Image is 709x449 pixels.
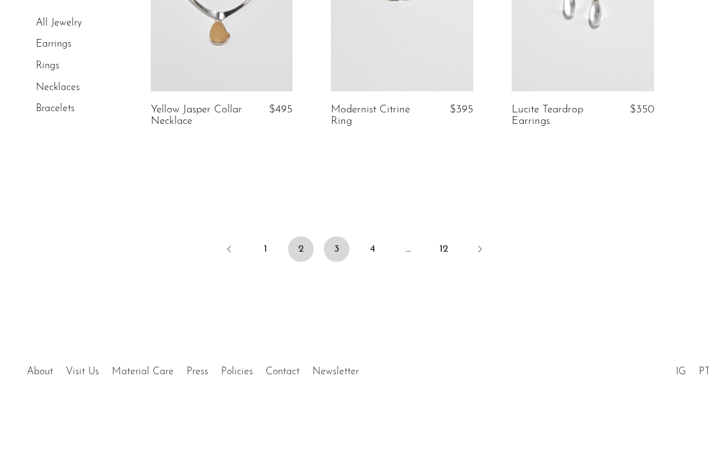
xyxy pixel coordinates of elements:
a: Next [467,236,492,264]
span: 2 [288,236,314,262]
a: Policies [221,367,253,377]
a: 1 [252,236,278,262]
a: 4 [360,236,385,262]
ul: Quick links [20,356,365,381]
a: 3 [324,236,349,262]
span: $495 [269,104,293,115]
a: Necklaces [36,82,80,93]
a: Lucite Teardrop Earrings [512,104,604,128]
a: Visit Us [66,367,99,377]
a: Previous [217,236,242,264]
a: All Jewelry [36,18,82,28]
a: Yellow Jasper Collar Necklace [151,104,243,128]
a: Material Care [112,367,174,377]
a: 12 [431,236,457,262]
a: Rings [36,61,59,71]
a: About [27,367,53,377]
span: … [395,236,421,262]
a: Modernist Citrine Ring [331,104,423,128]
a: IG [676,367,686,377]
a: Bracelets [36,103,75,114]
a: Press [187,367,208,377]
a: Earrings [36,40,72,50]
span: $395 [450,104,473,115]
span: $350 [630,104,654,115]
